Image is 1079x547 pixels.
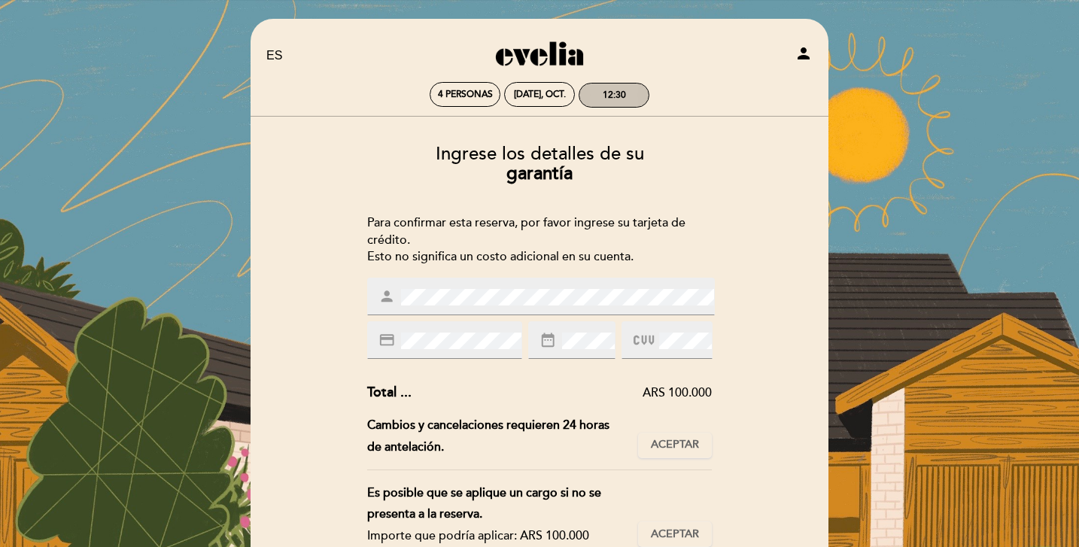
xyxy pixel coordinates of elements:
[378,288,395,305] i: person
[795,44,813,68] button: person
[506,163,573,184] b: garantía
[651,527,699,542] span: Aceptar
[539,332,556,348] i: date_range
[367,214,713,266] div: Para confirmar esta reserva, por favor ingrese su tarjeta de crédito. Esto no significa un costo ...
[367,482,627,526] div: Es posible que se aplique un cargo si no se presenta a la reserva.
[795,44,813,62] i: person
[367,525,627,547] div: Importe que podría aplicar: ARS 100.000
[438,89,493,100] span: 4 personas
[367,415,639,458] div: Cambios y cancelaciones requieren 24 horas de antelación.
[638,521,712,547] button: Aceptar
[445,35,634,77] a: Evelia
[638,433,712,458] button: Aceptar
[436,143,644,165] span: Ingrese los detalles de su
[412,384,713,402] div: ARS 100.000
[514,89,566,100] div: [DATE], oct.
[367,384,412,400] span: Total ...
[378,332,395,348] i: credit_card
[651,437,699,453] span: Aceptar
[603,90,626,101] div: 12:30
